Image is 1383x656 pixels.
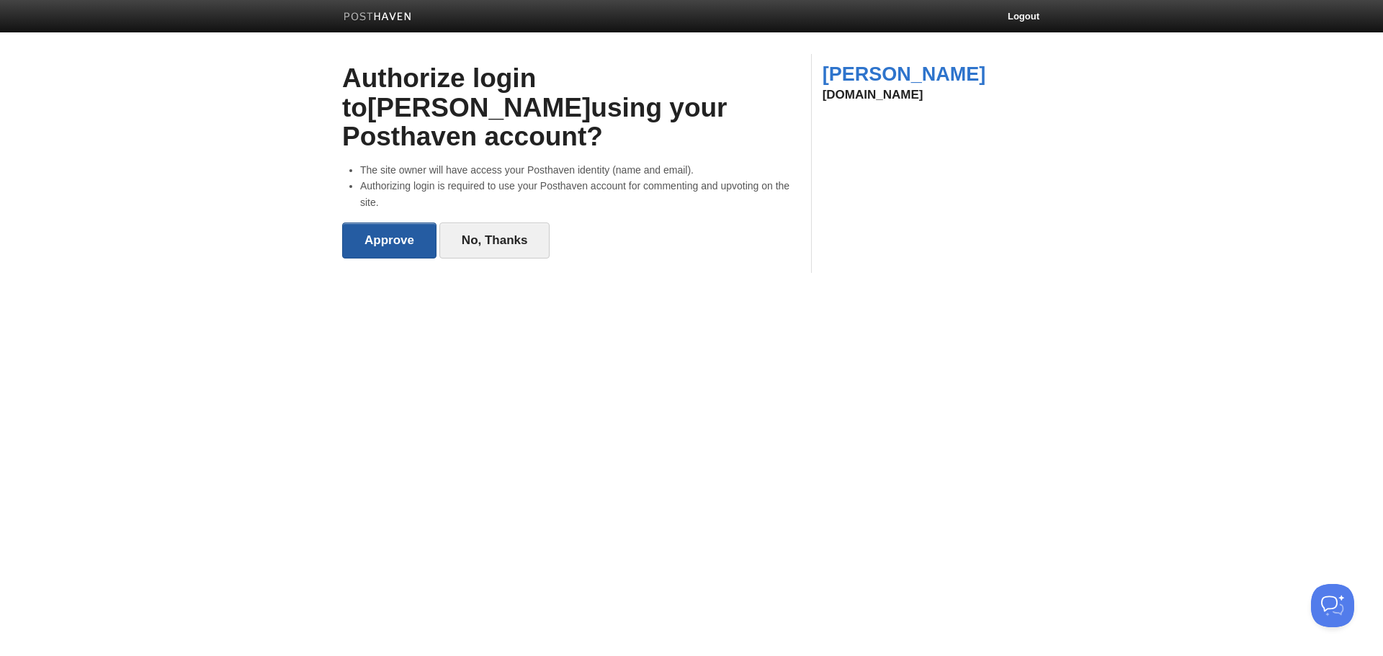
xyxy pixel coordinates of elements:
[342,223,437,259] input: Approve
[342,64,800,152] h2: Authorize login to using your Posthaven account?
[1311,584,1354,627] iframe: Help Scout Beacon - Open
[344,12,412,23] img: Posthaven-bar
[360,178,800,210] li: Authorizing login is required to use your Posthaven account for commenting and upvoting on the site.
[367,93,591,122] strong: [PERSON_NAME]
[823,88,923,102] a: [DOMAIN_NAME]
[360,162,800,178] li: The site owner will have access your Posthaven identity (name and email).
[439,223,550,259] a: No, Thanks
[823,63,986,85] a: [PERSON_NAME]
